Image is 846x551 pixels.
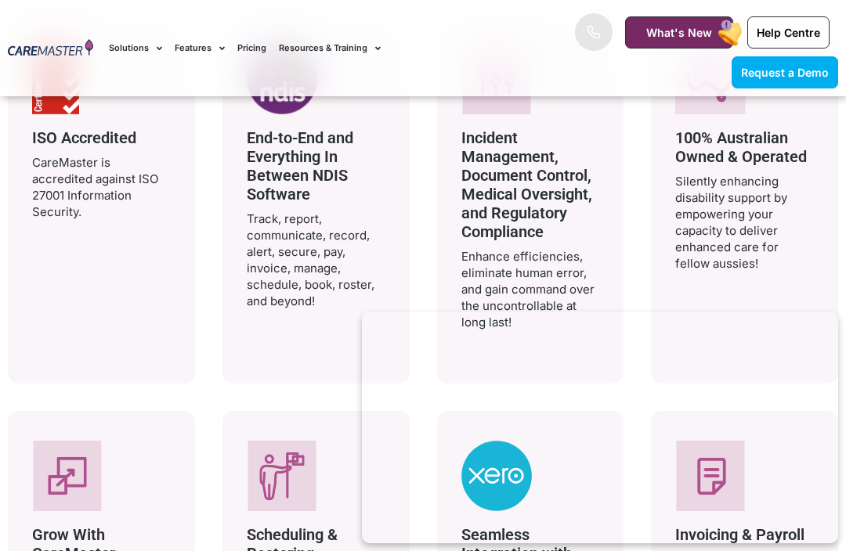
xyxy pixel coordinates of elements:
span: Request a Demo [741,66,829,79]
span: Help Centre [757,26,820,39]
span: ISO Accredited [32,128,136,147]
p: Track, report, communicate, record, alert, secure, pay, invoice, manage, schedule, book, roster, ... [247,211,385,309]
p: Enhance efficiencies, eliminate human error, and gain command over the uncontrollable at long last! [461,248,600,330]
p: CareMaster is accredited against ISO 27001 Information Security. [32,154,171,220]
a: Request a Demo [732,56,838,88]
span: What's New [646,26,712,39]
iframe: Popup CTA [362,312,838,543]
a: Help Centre [747,16,830,49]
a: What's New [625,16,733,49]
nav: Menu [109,22,539,74]
img: CareMaster Logo [8,39,93,58]
a: Features [175,22,225,74]
p: Silently enhancing disability support by empowering your capacity to deliver enhanced care for fe... [675,173,814,272]
a: Pricing [237,22,266,74]
a: Resources & Training [279,22,381,74]
span: End-to-End and Everything In Between NDIS Software [247,128,353,203]
span: Incident Management, Document Control, Medical Oversight, and Regulatory Compliance [461,128,592,241]
span: 100% Australian Owned & Operated [675,128,807,166]
a: Solutions [109,22,162,74]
